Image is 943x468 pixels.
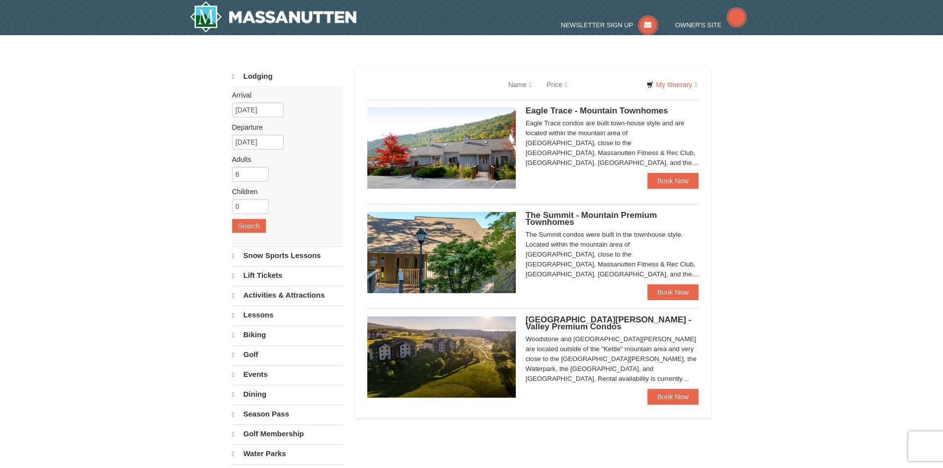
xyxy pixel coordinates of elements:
[190,1,357,33] img: Massanutten Resort Logo
[675,21,722,29] span: Owner's Site
[232,219,266,233] button: Search
[367,212,516,293] img: 19219034-1-0eee7e00.jpg
[561,21,633,29] span: Newsletter Sign Up
[561,21,658,29] a: Newsletter Sign Up
[647,284,699,300] a: Book Now
[647,173,699,189] a: Book Now
[232,90,335,100] label: Arrival
[526,230,699,279] div: The Summit condos were built in the townhouse style. Located within the mountain area of [GEOGRAP...
[232,266,343,285] a: Lift Tickets
[232,122,335,132] label: Departure
[190,1,357,33] a: Massanutten Resort
[232,345,343,364] a: Golf
[526,106,668,115] span: Eagle Trace - Mountain Townhomes
[501,75,539,95] a: Name
[232,325,343,344] a: Biking
[232,286,343,305] a: Activities & Attractions
[367,107,516,189] img: 19218983-1-9b289e55.jpg
[232,155,335,164] label: Adults
[232,444,343,463] a: Water Parks
[232,67,343,86] a: Lodging
[232,365,343,384] a: Events
[367,316,516,398] img: 19219041-4-ec11c166.jpg
[232,246,343,265] a: Snow Sports Lessons
[526,210,657,227] span: The Summit - Mountain Premium Townhomes
[526,315,692,331] span: [GEOGRAPHIC_DATA][PERSON_NAME] - Valley Premium Condos
[232,424,343,443] a: Golf Membership
[647,389,699,405] a: Book Now
[232,187,335,197] label: Children
[526,118,699,168] div: Eagle Trace condos are built town-house style and are located within the mountain area of [GEOGRA...
[526,334,699,384] div: Woodstone and [GEOGRAPHIC_DATA][PERSON_NAME] are located outside of the "Kettle" mountain area an...
[232,385,343,404] a: Dining
[640,77,703,92] a: My Itinerary
[232,405,343,423] a: Season Pass
[539,75,575,95] a: Price
[232,306,343,324] a: Lessons
[675,21,746,29] a: Owner's Site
